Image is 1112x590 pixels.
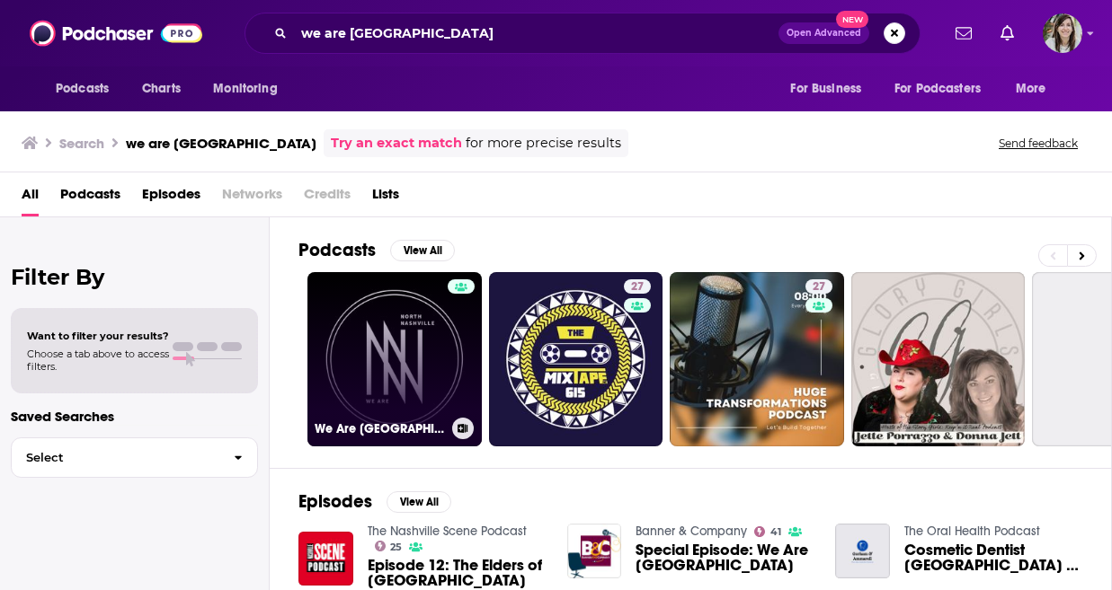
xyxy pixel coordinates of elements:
button: open menu [43,72,132,106]
a: 25 [375,541,403,551]
span: Networks [222,180,282,216]
a: Podcasts [60,180,120,216]
span: Cosmetic Dentist [GEOGRAPHIC_DATA] - The Oral Health Podcast - [PERSON_NAME] & [PERSON_NAME] Dent... [904,542,1082,573]
span: Podcasts [56,76,109,101]
span: 25 [390,543,402,551]
a: Show notifications dropdown [993,18,1021,48]
a: 27 [805,279,832,294]
span: Credits [304,180,351,216]
a: We Are [GEOGRAPHIC_DATA] [307,272,482,446]
span: Logged in as devinandrade [1043,13,1082,53]
span: Monitoring [213,76,277,101]
a: PodcastsView All [298,239,455,261]
a: Cosmetic Dentist North Nashville - The Oral Health Podcast - Gorham & Ammarell Dentistry [904,542,1082,573]
button: Select [11,437,258,478]
span: Special Episode: We Are [GEOGRAPHIC_DATA] [636,542,814,573]
button: Open AdvancedNew [778,22,869,44]
a: Episode 12: The Elders of North Nashville [368,558,546,588]
button: View All [390,240,455,261]
img: Podchaser - Follow, Share and Rate Podcasts [30,16,202,50]
button: open menu [1003,72,1069,106]
span: Charts [142,76,181,101]
a: 27 [489,272,663,446]
span: Want to filter your results? [27,330,169,342]
h3: We Are [GEOGRAPHIC_DATA] [315,421,445,436]
h3: Search [59,135,104,152]
a: The Nashville Scene Podcast [368,524,527,539]
a: Show notifications dropdown [948,18,979,48]
span: 27 [813,278,825,296]
a: 41 [754,526,781,537]
span: More [1016,76,1046,101]
button: open menu [778,72,884,106]
a: The Oral Health Podcast [904,524,1040,539]
span: Choose a tab above to access filters. [27,348,169,373]
a: 27 [670,272,844,446]
span: 41 [770,528,781,536]
span: For Business [790,76,861,101]
button: View All [387,491,451,513]
span: Episode 12: The Elders of [GEOGRAPHIC_DATA] [368,558,546,588]
p: Saved Searches [11,408,258,425]
button: Send feedback [993,136,1083,151]
span: New [836,11,868,28]
h2: Podcasts [298,239,376,261]
a: Lists [372,180,399,216]
input: Search podcasts, credits, & more... [294,19,778,48]
h3: we are [GEOGRAPHIC_DATA] [126,135,316,152]
a: 27 [624,279,651,294]
img: Cosmetic Dentist North Nashville - The Oral Health Podcast - Gorham & Ammarell Dentistry [835,524,890,578]
button: open menu [883,72,1007,106]
span: 27 [631,278,644,296]
img: Episode 12: The Elders of North Nashville [298,532,353,586]
a: Charts [130,72,191,106]
img: User Profile [1043,13,1082,53]
span: Open Advanced [787,29,861,38]
a: Special Episode: We Are North Nashville [636,542,814,573]
button: open menu [200,72,300,106]
a: EpisodesView All [298,490,451,513]
a: All [22,180,39,216]
a: Try an exact match [331,133,462,154]
a: Banner & Company [636,524,747,539]
img: Special Episode: We Are North Nashville [567,524,622,578]
button: Show profile menu [1043,13,1082,53]
a: Episodes [142,180,200,216]
h2: Episodes [298,490,372,513]
span: Select [12,452,219,463]
div: Search podcasts, credits, & more... [245,13,921,54]
h2: Filter By [11,264,258,290]
span: for more precise results [466,133,621,154]
span: For Podcasters [894,76,981,101]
